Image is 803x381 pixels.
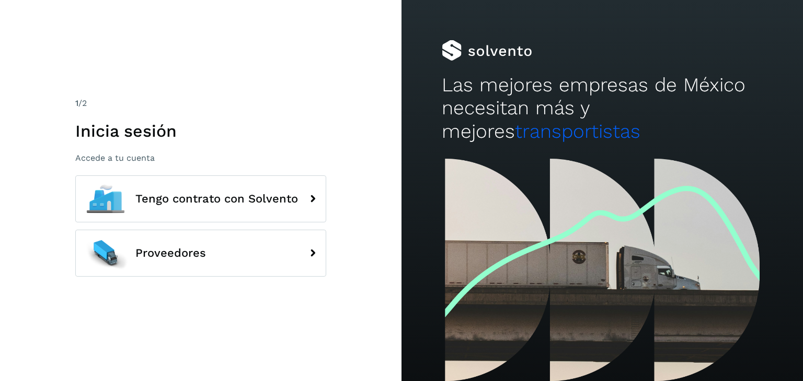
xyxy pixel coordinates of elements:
p: Accede a tu cuenta [75,153,326,163]
span: 1 [75,98,78,108]
h1: Inicia sesión [75,121,326,141]
span: Proveedores [135,247,206,259]
span: Tengo contrato con Solvento [135,193,298,205]
h2: Las mejores empresas de México necesitan más y mejores [442,74,763,143]
button: Proveedores [75,230,326,277]
div: /2 [75,97,326,110]
span: transportistas [515,120,640,142]
button: Tengo contrato con Solvento [75,175,326,222]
